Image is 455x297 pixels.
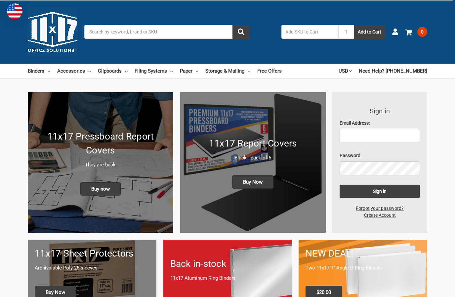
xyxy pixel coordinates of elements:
h3: Sign in [340,106,420,116]
a: Binders [28,64,50,78]
a: 0 [405,23,427,40]
p: They are back [35,161,166,169]
p: Archivalable Poly 25 sleeves [35,264,149,272]
a: Accessories [57,64,91,78]
a: Need Help? [PHONE_NUMBER] [359,64,427,78]
a: 11x17 Report Covers 11x17 Report Covers Black - pack of 6 Buy Now [180,92,326,233]
h1: 11x17 Report Covers [187,137,319,150]
span: Buy Now [232,175,273,189]
input: Sign in [340,185,420,198]
input: Search by keyword, brand or SKU [84,25,250,39]
p: Black - pack of 6 [187,154,319,162]
input: Add SKU to Cart [281,25,338,39]
img: duty and tax information for United States [7,3,22,19]
span: 0 [417,27,427,37]
h1: 11x17 Sheet Protectors [35,247,149,261]
a: Forgot your password? [352,205,407,212]
a: Create Account [360,212,399,219]
span: Buy now [80,182,121,196]
a: New 11x17 Pressboard Binders 11x17 Pressboard Report Covers They are back Buy now [28,92,173,233]
h1: 11x17 Pressboard Report Covers [35,130,166,157]
h1: Back in-stock [170,257,285,271]
p: Two 11x17 1" Angle-D Ring Binders [306,264,420,272]
a: Paper [180,64,198,78]
img: 11x17 Report Covers [180,92,326,233]
a: Storage & Mailing [205,64,250,78]
img: 11x17.com [28,7,77,57]
a: Free Offers [257,64,282,78]
img: New 11x17 Pressboard Binders [28,92,173,233]
button: Add to Cart [354,25,385,39]
h1: NEW DEAL! [306,247,420,261]
a: Clipboards [98,64,128,78]
label: Password: [340,152,420,159]
label: Email Address: [340,120,420,127]
a: USD [339,64,352,78]
a: Filing Systems [135,64,173,78]
p: 11x17 Aluminum Ring Binders [170,274,285,282]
